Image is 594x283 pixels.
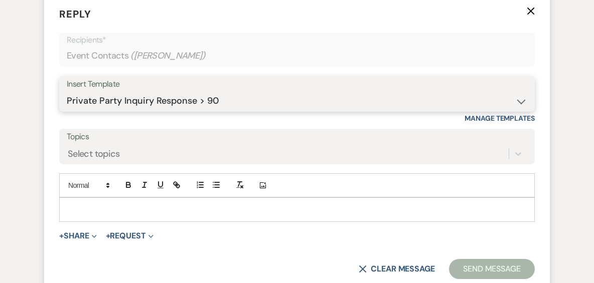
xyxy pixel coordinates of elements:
button: Clear message [359,265,435,273]
a: Manage Templates [465,114,535,123]
span: ( [PERSON_NAME] ) [130,49,206,63]
span: Reply [59,8,91,21]
div: Select topics [68,147,120,161]
span: + [59,232,64,240]
button: Share [59,232,97,240]
button: Send Message [449,259,535,279]
p: Recipients* [67,34,527,47]
span: + [106,232,110,240]
div: Event Contacts [67,46,527,66]
button: Request [106,232,154,240]
div: Insert Template [67,77,527,92]
label: Topics [67,130,527,144]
